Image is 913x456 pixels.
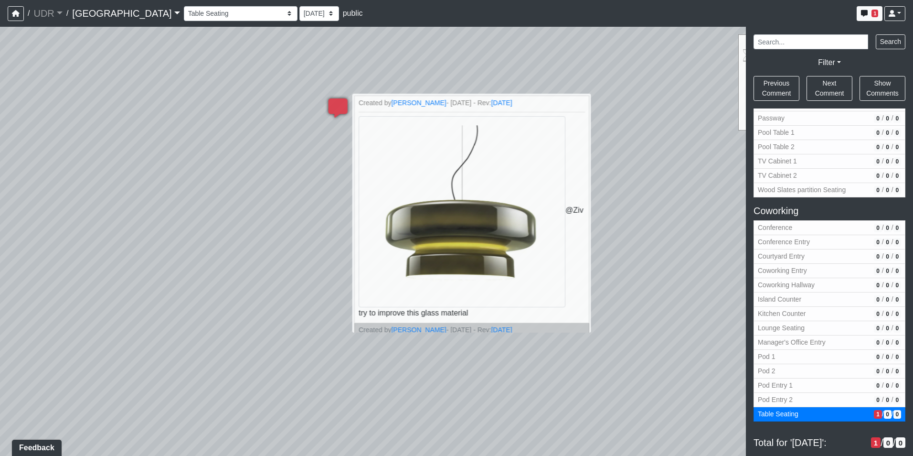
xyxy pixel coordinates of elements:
button: Pod 10/0/0 [754,350,905,364]
span: # of resolved comments in revision [893,295,901,304]
span: # of resolved comments in revision [896,437,905,448]
span: # of resolved comments in revision [893,143,901,152]
button: Lounge Seating0/0/0 [754,321,905,336]
span: # of resolved comments in revision [893,252,901,261]
span: # of QA/customer approval comments in revision [884,186,892,195]
span: / [892,156,893,166]
span: Wood Slates partition Seating [758,185,870,195]
span: / [892,366,893,376]
span: / [882,366,884,376]
a: [PERSON_NAME] [391,326,446,334]
span: # of open/more info comments in revision [874,129,881,137]
span: Manager's Office Entry [758,337,870,347]
span: / [882,409,884,419]
span: # of QA/customer approval comments in revision [884,338,892,347]
span: Conference Entry [758,237,870,247]
small: Created by - [DATE] - Rev: [359,325,585,335]
button: Search [876,34,905,49]
button: Manager's Office Entry0/0/0 [754,336,905,350]
a: [DATE] [491,326,512,334]
span: # of open/more info comments in revision [874,172,881,180]
span: TV Cabinet 1 [758,156,870,166]
span: # of open/more info comments in revision [874,396,881,404]
span: # of QA/customer approval comments in revision [884,295,892,304]
span: Kitchen Counter [758,309,870,319]
span: / [882,185,884,195]
button: Previous Comment [754,76,799,101]
span: # of open/more info comments in revision [874,381,881,390]
button: Conference Entry0/0/0 [754,235,905,250]
a: [PERSON_NAME] [391,99,446,107]
button: Coworking Hallway0/0/0 [754,278,905,293]
span: / [892,280,893,290]
span: / [892,128,893,138]
span: # of open/more info comments in revision [874,114,881,123]
span: / [882,309,884,319]
button: Courtyard Entry0/0/0 [754,250,905,264]
span: / [892,309,893,319]
span: / [892,142,893,152]
span: Conference [758,223,870,233]
span: # of QA/customer approval comments in revision [884,324,892,333]
span: / [892,237,893,247]
span: / [892,266,893,276]
span: Pool Table 1 [758,128,870,138]
span: # of open/more info comments in revision [874,252,881,261]
span: / [882,352,884,362]
button: Pod Entry 10/0/0 [754,379,905,393]
span: # of resolved comments in revision [893,224,901,232]
span: / [882,156,884,166]
small: Created by - [DATE] - Rev: [359,98,585,108]
span: Next Comment [815,79,844,97]
span: # of QA/customer approval comments in revision [884,310,892,318]
button: Kitchen Counter0/0/0 [754,307,905,321]
button: Passway0/0/0 [754,111,905,126]
button: Island Counter0/0/0 [754,293,905,307]
span: # of open/more info comments in revision [874,324,881,333]
span: @Ziv try to improve this glass material [359,206,585,317]
span: Total for '[DATE]': [754,437,867,448]
span: / [892,395,893,405]
span: / [892,323,893,333]
span: # of open/more info comments in revision [874,267,881,275]
span: # of open/more info comments in revision [874,281,881,290]
span: / [882,113,884,123]
span: # of resolved comments in revision [893,129,901,137]
span: # of open/more info comments in revision [874,367,881,376]
span: / [882,395,884,405]
span: 1 [871,10,878,17]
span: / [882,237,884,247]
span: # of QA/customer approval comments in revision [884,238,892,247]
h5: Coworking [754,205,905,217]
span: / [892,380,893,391]
span: / [882,223,884,233]
span: # of resolved comments in revision [893,281,901,290]
button: Coworking Entry0/0/0 [754,264,905,278]
span: Pod Entry 1 [758,380,870,391]
span: # of resolved comments in revision [893,114,901,123]
span: # of resolved comments in revision [893,310,901,318]
span: / [882,294,884,304]
span: TV Cabinet 2 [758,171,870,181]
a: UDR [33,4,62,23]
span: / [881,437,883,448]
span: # of open/more info comments in revision [874,143,881,152]
span: Island Counter [758,294,870,304]
span: Pod 2 [758,366,870,376]
button: Pod 20/0/0 [754,364,905,379]
span: # of QA/customer approval comments in revision [884,281,892,290]
span: Show Comments [866,79,899,97]
span: / [882,380,884,391]
span: # of open/more info comments in revision [871,437,881,448]
span: / [882,251,884,261]
a: Filter [818,58,841,66]
span: / [882,280,884,290]
span: # of resolved comments in revision [893,410,901,419]
span: # of QA/customer approval comments in revision [884,172,892,180]
span: # of open/more info comments in revision [874,295,881,304]
span: / [882,128,884,138]
span: # of resolved comments in revision [893,186,901,195]
span: # of open/more info comments in revision [874,310,881,318]
span: / [882,266,884,276]
span: # of resolved comments in revision [893,338,901,347]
